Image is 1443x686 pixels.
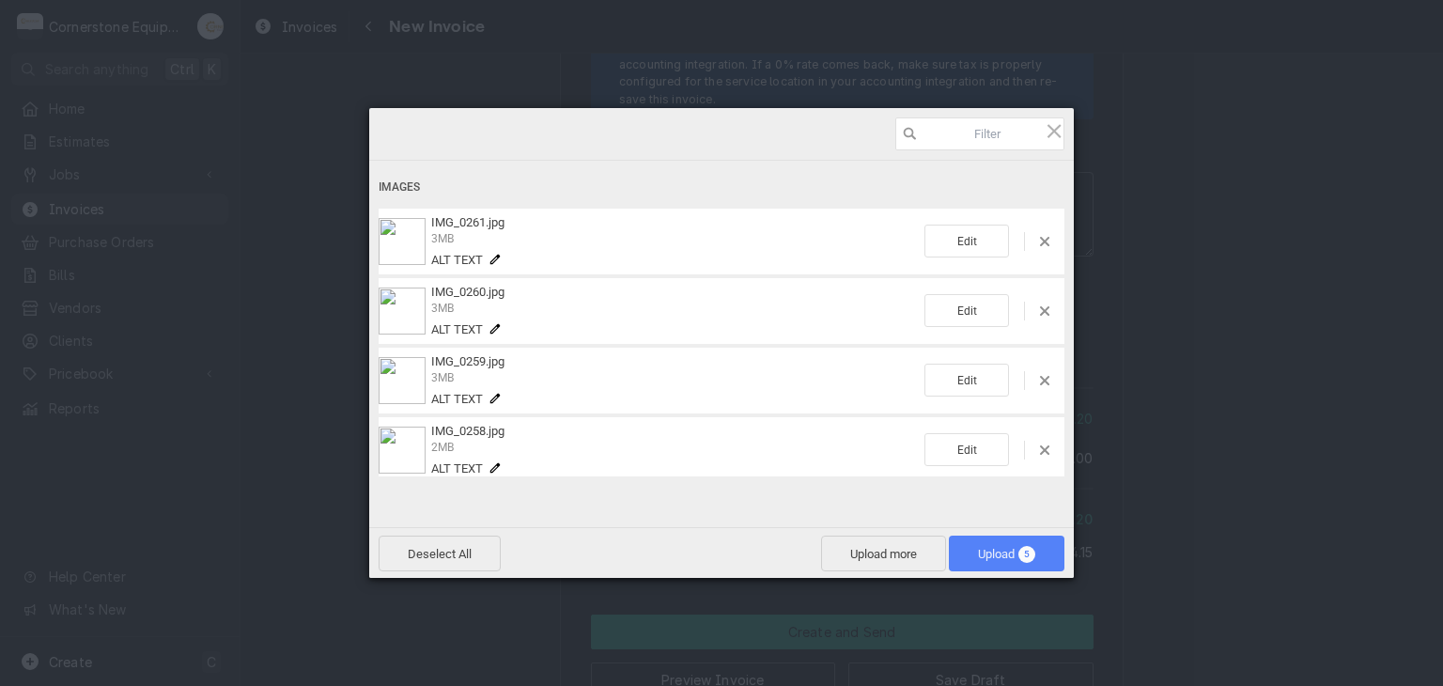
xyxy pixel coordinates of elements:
img: 0e487487-0783-4283-8699-6774f7c1ead1 [379,357,426,404]
img: a5f0155b-bfd2-47d8-afe8-19bde1f4f011 [379,288,426,335]
span: 2MB [431,441,454,454]
div: IMG_0259.jpg [426,354,924,406]
span: Alt text [431,322,483,336]
span: Click here or hit ESC to close picker [1044,120,1064,141]
span: 3MB [431,371,454,384]
span: Deselect All [379,536,501,571]
span: Alt text [431,253,483,267]
span: 3MB [431,302,454,315]
input: Filter [895,117,1064,150]
span: Upload5 [949,536,1064,571]
span: IMG_0259.jpg [431,354,504,368]
span: Upload more [821,536,946,571]
span: Edit [924,364,1009,397]
span: IMG_0258.jpg [431,424,504,438]
span: 5 [1018,546,1035,563]
span: IMG_0261.jpg [431,215,504,229]
div: IMG_0261.jpg [426,215,924,267]
img: 7f1facc7-4894-4485-8f09-ea770c90ce80 [379,218,426,265]
span: 3MB [431,232,454,245]
span: Alt text [431,392,483,406]
span: Upload [978,547,1035,561]
span: Edit [924,433,1009,466]
span: Edit [924,225,1009,257]
div: Images [379,170,1064,205]
span: Edit [924,294,1009,327]
div: IMG_0258.jpg [426,424,924,476]
span: IMG_0260.jpg [431,285,504,299]
div: IMG_0260.jpg [426,285,924,336]
img: 3a7b9f83-14de-4d85-b8ec-9d7664d1ca79 [379,427,426,474]
span: Alt text [431,461,483,476]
